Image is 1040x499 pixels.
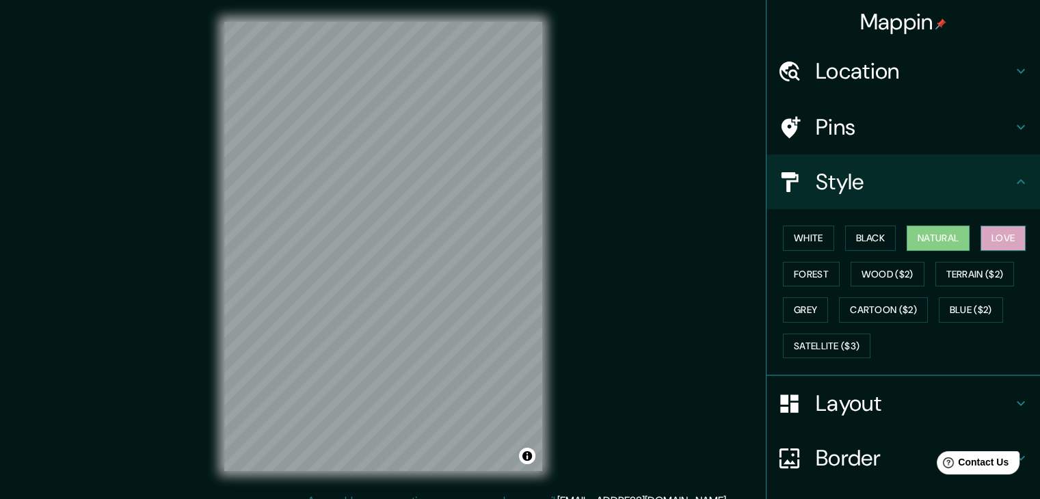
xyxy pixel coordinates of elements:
button: Love [981,226,1026,251]
button: Wood ($2) [851,262,924,287]
button: Satellite ($3) [783,334,870,359]
button: Toggle attribution [519,448,535,464]
iframe: Help widget launcher [918,446,1025,484]
h4: Mappin [860,8,947,36]
button: Blue ($2) [939,297,1003,323]
div: Pins [766,100,1040,154]
div: Style [766,154,1040,209]
button: Cartoon ($2) [839,297,928,323]
h4: Style [816,168,1013,195]
div: Layout [766,376,1040,431]
div: Location [766,44,1040,98]
img: pin-icon.png [935,18,946,29]
h4: Border [816,444,1013,472]
canvas: Map [224,22,542,471]
h4: Pins [816,113,1013,141]
button: Black [845,226,896,251]
h4: Layout [816,390,1013,417]
button: White [783,226,834,251]
div: Border [766,431,1040,485]
button: Natural [907,226,970,251]
button: Terrain ($2) [935,262,1015,287]
button: Grey [783,297,828,323]
h4: Location [816,57,1013,85]
button: Forest [783,262,840,287]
